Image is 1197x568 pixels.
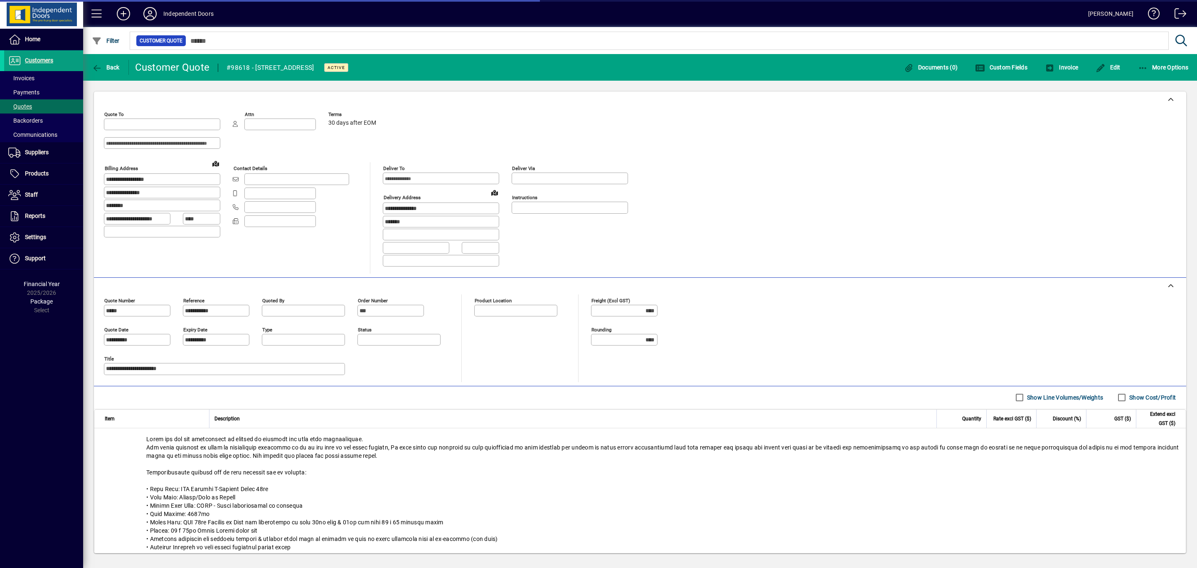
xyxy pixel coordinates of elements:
[92,64,120,71] span: Back
[328,120,376,126] span: 30 days after EOM
[358,326,372,332] mat-label: Status
[183,326,207,332] mat-label: Expiry date
[1168,2,1187,29] a: Logout
[1141,410,1175,428] span: Extend excl GST ($)
[4,185,83,205] a: Staff
[962,414,981,423] span: Quantity
[1114,414,1131,423] span: GST ($)
[24,281,60,287] span: Financial Year
[973,60,1030,75] button: Custom Fields
[8,89,39,96] span: Payments
[25,149,49,156] span: Suppliers
[4,114,83,128] a: Backorders
[383,165,405,171] mat-label: Deliver To
[183,297,204,303] mat-label: Reference
[904,64,958,71] span: Documents (0)
[105,414,115,423] span: Item
[993,414,1031,423] span: Rate excl GST ($)
[512,195,537,200] mat-label: Instructions
[135,61,210,74] div: Customer Quote
[1045,64,1078,71] span: Invoice
[4,163,83,184] a: Products
[137,6,163,21] button: Profile
[1053,414,1081,423] span: Discount (%)
[4,227,83,248] a: Settings
[262,326,272,332] mat-label: Type
[214,414,240,423] span: Description
[25,255,46,262] span: Support
[262,297,284,303] mat-label: Quoted by
[1136,60,1191,75] button: More Options
[110,6,137,21] button: Add
[227,61,314,74] div: #98618 - [STREET_ADDRESS]
[8,117,43,124] span: Backorders
[25,191,38,198] span: Staff
[1025,393,1103,402] label: Show Line Volumes/Weights
[209,157,222,170] a: View on map
[8,75,34,81] span: Invoices
[512,165,535,171] mat-label: Deliver via
[30,298,53,305] span: Package
[4,71,83,85] a: Invoices
[1096,64,1121,71] span: Edit
[104,356,114,361] mat-label: Title
[591,326,611,332] mat-label: Rounding
[4,142,83,163] a: Suppliers
[4,99,83,114] a: Quotes
[4,248,83,269] a: Support
[1088,7,1133,20] div: [PERSON_NAME]
[25,212,45,219] span: Reports
[328,65,345,70] span: Active
[1142,2,1160,29] a: Knowledge Base
[975,64,1027,71] span: Custom Fields
[4,85,83,99] a: Payments
[25,170,49,177] span: Products
[591,297,630,303] mat-label: Freight (excl GST)
[1094,60,1123,75] button: Edit
[104,111,124,117] mat-label: Quote To
[94,428,1186,558] div: Lorem ips dol sit ametconsect ad elitsed do eiusmodt inc utla etdo magnaaliquae. Adm venia quisno...
[83,60,129,75] app-page-header-button: Back
[8,103,32,110] span: Quotes
[488,186,501,199] a: View on map
[4,206,83,227] a: Reports
[358,297,388,303] mat-label: Order number
[90,60,122,75] button: Back
[901,60,960,75] button: Documents (0)
[328,112,378,117] span: Terms
[104,326,128,332] mat-label: Quote date
[25,36,40,42] span: Home
[92,37,120,44] span: Filter
[4,29,83,50] a: Home
[1128,393,1176,402] label: Show Cost/Profit
[245,111,254,117] mat-label: Attn
[25,57,53,64] span: Customers
[163,7,214,20] div: Independent Doors
[4,128,83,142] a: Communications
[475,297,512,303] mat-label: Product location
[90,33,122,48] button: Filter
[140,37,182,45] span: Customer Quote
[8,131,57,138] span: Communications
[1138,64,1189,71] span: More Options
[1043,60,1080,75] button: Invoice
[25,234,46,240] span: Settings
[104,297,135,303] mat-label: Quote number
